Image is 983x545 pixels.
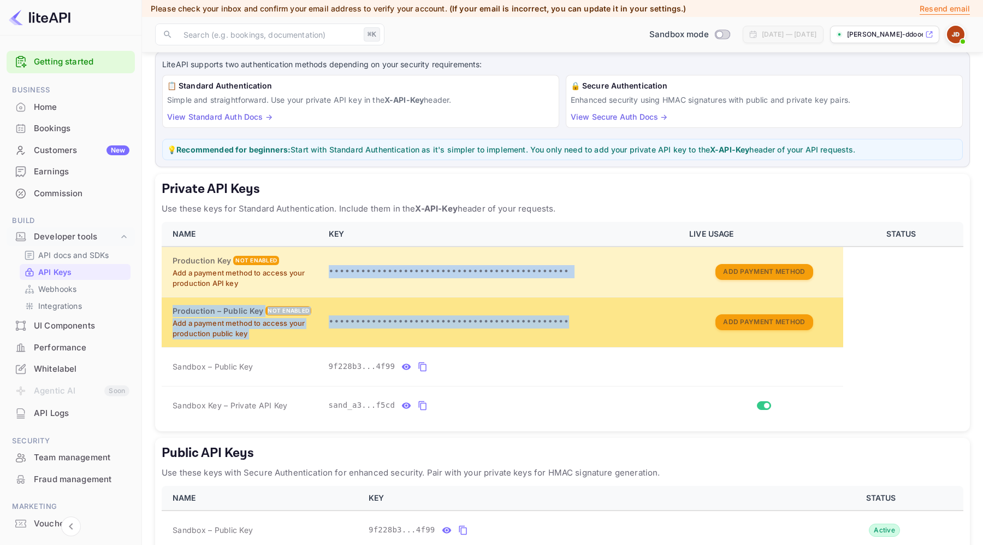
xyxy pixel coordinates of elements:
div: Performance [7,337,135,359]
div: New [106,145,129,155]
input: Search (e.g. bookings, documentation) [177,24,359,45]
h5: Public API Keys [162,444,963,462]
a: Integrations [24,300,126,312]
span: Marketing [7,501,135,513]
button: Collapse navigation [61,517,81,536]
div: Integrations [20,298,131,314]
span: Sandbox – Public Key [173,524,253,536]
a: View Secure Auth Docs → [571,112,667,121]
button: Add Payment Method [715,264,813,280]
a: Home [7,97,135,117]
div: ⌘K [364,27,380,42]
div: Developer tools [34,231,119,243]
p: Add a payment method to access your production public key [173,318,316,339]
a: API Logs [7,403,135,423]
span: 9f228b3...4f99 [369,524,435,536]
strong: X-API-Key [415,203,457,214]
th: STATUS [843,222,963,247]
p: Integrations [38,300,82,312]
p: Webhooks [38,283,76,295]
h6: 🔒 Secure Authentication [571,80,958,92]
div: Webhooks [20,281,131,297]
div: Fraud management [7,469,135,490]
p: Use these keys for Standard Authentication. Include them in the header of your requests. [162,202,963,215]
div: Team management [34,452,129,464]
a: Earnings [7,161,135,181]
div: Getting started [7,51,135,73]
div: UI Components [34,320,129,332]
div: Earnings [34,166,129,178]
a: UI Components [7,315,135,336]
div: Not enabled [233,256,279,265]
th: KEY [322,222,683,247]
p: LiteAPI supports two authentication methods depending on your security requirements: [162,58,963,71]
table: private api keys table [162,222,963,425]
div: [DATE] — [DATE] [762,30,816,39]
a: API Keys [24,266,126,278]
th: NAME [162,222,322,247]
div: Developer tools [7,227,135,247]
div: API Logs [34,407,129,420]
h6: Production Key [173,255,231,267]
a: Performance [7,337,135,358]
p: Simple and straightforward. Use your private API key in the header. [167,94,554,106]
div: Vouchers [7,513,135,535]
p: Use these keys with Secure Authentication for enhanced security. Pair with your private keys for ... [162,466,963,479]
a: Webhooks [24,283,126,295]
div: API Keys [20,264,131,280]
strong: Recommended for beginners: [176,145,291,154]
p: API docs and SDKs [38,249,109,261]
p: Add a payment method to access your production API key [173,268,316,289]
button: Add Payment Method [715,314,813,330]
a: Getting started [34,56,129,68]
span: Sandbox – Public Key [173,361,253,372]
div: Commission [34,187,129,200]
h6: Production – Public Key [173,305,263,317]
p: Resend email [920,3,970,15]
span: 9f228b3...4f99 [329,361,395,372]
span: Sandbox mode [649,28,709,41]
img: LiteAPI logo [9,9,70,26]
img: Johh DDooe [947,26,964,43]
span: (If your email is incorrect, you can update it in your settings.) [449,4,686,13]
span: Sandbox Key – Private API Key [173,401,287,410]
div: Active [869,524,900,537]
div: Vouchers [34,518,129,530]
div: Earnings [7,161,135,183]
a: CustomersNew [7,140,135,160]
div: CustomersNew [7,140,135,161]
th: STATUS [803,486,963,511]
a: Bookings [7,118,135,138]
div: Customers [34,144,129,157]
div: Bookings [7,118,135,139]
p: ••••••••••••••••••••••••••••••••••••••••••••• [329,265,677,278]
p: [PERSON_NAME]-ddooe-y9h4c.nuite... [847,30,923,39]
span: Security [7,435,135,447]
div: Fraud management [34,473,129,486]
span: sand_a3...f5cd [329,400,395,411]
p: API Keys [38,266,72,278]
p: Enhanced security using HMAC signatures with public and private key pairs. [571,94,958,106]
div: UI Components [7,315,135,337]
a: View Standard Auth Docs → [167,112,273,121]
span: Build [7,215,135,227]
span: Please check your inbox and confirm your email address to verify your account. [151,4,447,13]
p: 💡 Start with Standard Authentication as it's simpler to implement. You only need to add your priv... [167,144,958,155]
div: Whitelabel [34,363,129,376]
div: Switch to Production mode [645,28,734,41]
th: NAME [162,486,362,511]
strong: X-API-Key [384,95,424,104]
div: Commission [7,183,135,204]
div: Not enabled [265,306,311,315]
span: Business [7,84,135,96]
a: Add Payment Method [715,317,813,326]
a: Add Payment Method [715,266,813,276]
div: Home [34,101,129,114]
h6: 📋 Standard Authentication [167,80,554,92]
div: Whitelabel [7,359,135,380]
div: Bookings [34,122,129,135]
div: Performance [34,342,129,354]
p: ••••••••••••••••••••••••••••••••••••••••••••• [329,315,677,329]
a: Team management [7,447,135,467]
div: API Logs [7,403,135,424]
